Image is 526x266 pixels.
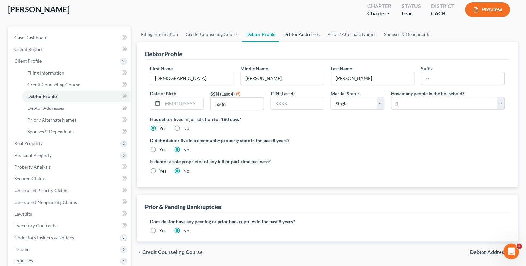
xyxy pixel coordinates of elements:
[431,2,455,10] div: District
[137,26,182,42] a: Filing Information
[14,211,32,217] span: Lawsuits
[465,2,510,17] button: Preview
[150,137,505,144] label: Did the debtor live in a community property state in the past 8 years?
[421,65,433,72] label: Suffix
[331,90,359,97] label: Marital Status
[422,72,505,85] input: --
[22,91,131,102] a: Debtor Profile
[331,65,352,72] label: Last Name
[27,70,64,75] span: Filing Information
[22,102,131,114] a: Debtor Addresses
[324,26,380,42] a: Prior / Alternate Names
[14,235,74,240] span: Codebtors Insiders & Notices
[210,91,235,97] label: SSN (Last 4)
[182,26,242,42] a: Credit Counseling Course
[27,105,64,111] span: Debtor Addresses
[271,90,295,97] label: ITIN (Last 4)
[14,246,29,252] span: Income
[391,90,465,97] label: How many people in the household?
[367,10,391,17] div: Chapter
[183,146,189,153] label: No
[150,218,505,225] label: Does debtor have any pending or prior bankruptcies in the past 8 years?
[163,97,203,110] input: MM/DD/YYYY
[9,208,131,220] a: Lawsuits
[431,10,455,17] div: CACB
[183,125,189,132] label: No
[9,220,131,232] a: Executory Contracts
[470,250,513,255] span: Debtor Addresses
[14,164,51,170] span: Property Analysis
[9,196,131,208] a: Unsecured Nonpriority Claims
[517,244,522,249] span: 2
[504,244,519,259] iframe: Intercom live chat
[9,173,131,185] a: Secured Claims
[159,227,166,234] label: Yes
[137,250,142,255] i: chevron_left
[22,67,131,79] a: Filing Information
[211,98,264,110] input: XXXX
[241,72,324,85] input: M.I
[150,65,173,72] label: First Name
[159,125,166,132] label: Yes
[150,90,176,97] label: Date of Birth
[279,26,324,42] a: Debtor Addresses
[14,223,56,228] span: Executory Contracts
[142,250,203,255] span: Credit Counseling Course
[145,203,222,211] div: Prior & Pending Bankruptcies
[242,26,279,42] a: Debtor Profile
[9,161,131,173] a: Property Analysis
[9,43,131,55] a: Credit Report
[150,158,324,165] label: Is debtor a sole proprietor of any full or part-time business?
[271,97,324,110] input: XXXX
[159,168,166,174] label: Yes
[402,2,421,10] div: Status
[150,72,234,85] input: --
[27,117,76,123] span: Prior / Alternate Names
[14,35,48,40] span: Case Dashboard
[402,10,421,17] div: Lead
[9,32,131,43] a: Case Dashboard
[380,26,434,42] a: Spouses & Dependents
[14,258,33,264] span: Expenses
[183,168,189,174] label: No
[22,126,131,138] a: Spouses & Dependents
[14,46,43,52] span: Credit Report
[150,116,505,123] label: Has debtor lived in jurisdiction for 180 days?
[14,188,68,193] span: Unsecured Priority Claims
[331,72,414,85] input: --
[14,58,42,64] span: Client Profile
[14,199,77,205] span: Unsecured Nonpriority Claims
[159,146,166,153] label: Yes
[470,250,518,255] button: Debtor Addresses chevron_right
[8,5,70,14] span: [PERSON_NAME]
[27,93,57,99] span: Debtor Profile
[240,65,268,72] label: Middle Name
[14,141,43,146] span: Real Property
[367,2,391,10] div: Chapter
[387,10,390,16] span: 7
[14,152,52,158] span: Personal Property
[145,50,182,58] div: Debtor Profile
[27,82,80,87] span: Credit Counseling Course
[14,176,46,181] span: Secured Claims
[22,114,131,126] a: Prior / Alternate Names
[183,227,189,234] label: No
[137,250,203,255] button: chevron_left Credit Counseling Course
[27,129,74,134] span: Spouses & Dependents
[9,185,131,196] a: Unsecured Priority Claims
[22,79,131,91] a: Credit Counseling Course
